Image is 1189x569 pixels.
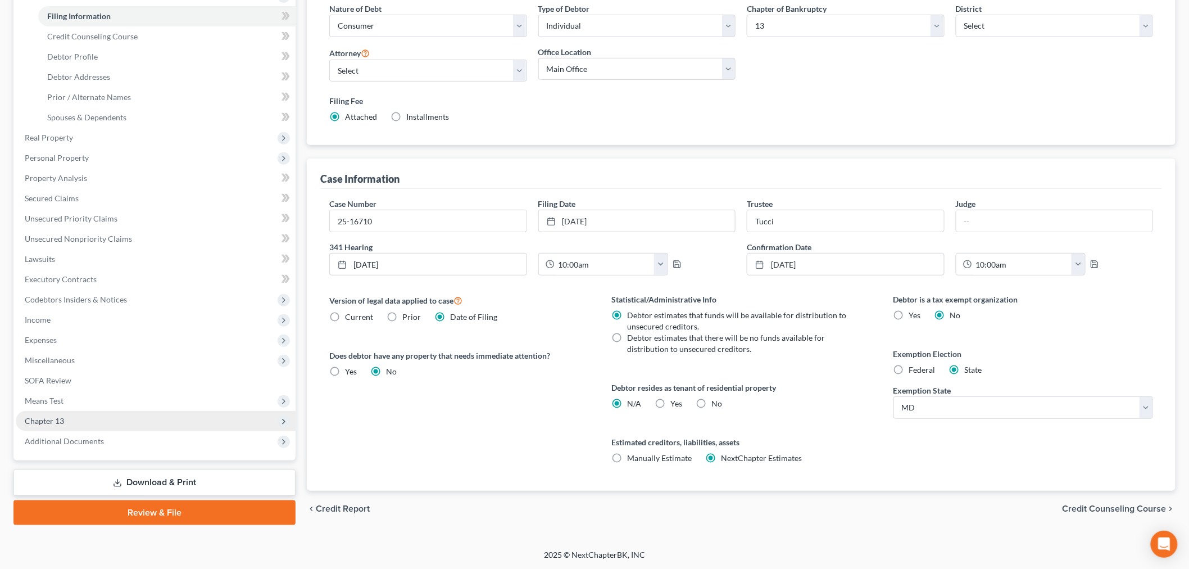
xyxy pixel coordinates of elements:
[611,436,871,448] label: Estimated creditors, liabilities, assets
[25,173,87,183] span: Property Analysis
[893,385,951,396] label: Exemption State
[345,112,377,121] span: Attached
[741,241,1159,253] label: Confirmation Date
[25,234,132,243] span: Unsecured Nonpriority Claims
[38,6,296,26] a: Filing Information
[329,293,589,307] label: Version of legal data applied to case
[721,453,802,463] span: NextChapter Estimates
[25,254,55,264] span: Lawsuits
[1063,504,1176,513] button: Credit Counseling Course chevron_right
[25,274,97,284] span: Executory Contracts
[450,312,497,322] span: Date of Filing
[16,249,296,269] a: Lawsuits
[329,350,589,362] label: Does debtor have any property that needs immediate attention?
[627,333,825,354] span: Debtor estimates that there will be no funds available for distribution to unsecured creditors.
[345,367,357,376] span: Yes
[329,198,376,210] label: Case Number
[16,229,296,249] a: Unsecured Nonpriority Claims
[893,293,1153,305] label: Debtor is a tax exempt organization
[329,3,382,15] label: Nature of Debt
[950,310,961,320] span: No
[330,254,527,275] a: [DATE]
[611,293,871,305] label: Statistical/Administrative Info
[47,52,98,61] span: Debtor Profile
[25,153,89,162] span: Personal Property
[47,11,111,21] span: Filing Information
[25,355,75,365] span: Miscellaneous
[25,133,73,142] span: Real Property
[965,365,982,374] span: State
[670,399,682,408] span: Yes
[345,312,373,322] span: Current
[13,469,296,496] a: Download & Print
[329,95,1153,107] label: Filing Fee
[956,210,1153,232] input: --
[1151,531,1178,558] div: Open Intercom Messenger
[25,295,127,304] span: Codebtors Insiders & Notices
[307,504,316,513] i: chevron_left
[16,168,296,188] a: Property Analysis
[47,72,110,82] span: Debtor Addresses
[25,335,57,345] span: Expenses
[627,453,692,463] span: Manually Estimate
[320,172,400,186] div: Case Information
[747,210,944,232] input: --
[25,396,63,405] span: Means Test
[16,209,296,229] a: Unsecured Priority Claims
[38,26,296,47] a: Credit Counseling Course
[956,198,976,210] label: Judge
[25,193,79,203] span: Secured Claims
[747,3,827,15] label: Chapter of Bankruptcy
[16,269,296,290] a: Executory Contracts
[38,87,296,107] a: Prior / Alternate Names
[329,46,370,60] label: Attorney
[627,310,846,331] span: Debtor estimates that funds will be available for distribution to unsecured creditors.
[13,500,296,525] a: Review & File
[893,348,1153,360] label: Exemption Election
[1063,504,1167,513] span: Credit Counseling Course
[38,67,296,87] a: Debtor Addresses
[330,210,527,232] input: Enter case number...
[972,254,1073,275] input: -- : --
[711,399,722,408] span: No
[316,504,370,513] span: Credit Report
[38,47,296,67] a: Debtor Profile
[538,46,592,58] label: Office Location
[16,188,296,209] a: Secured Claims
[25,436,104,446] span: Additional Documents
[747,254,944,275] a: [DATE]
[25,214,117,223] span: Unsecured Priority Claims
[324,241,741,253] label: 341 Hearing
[555,254,655,275] input: -- : --
[307,504,370,513] button: chevron_left Credit Report
[909,365,936,374] span: Federal
[402,312,421,322] span: Prior
[956,3,982,15] label: District
[539,210,736,232] a: [DATE]
[38,107,296,128] a: Spouses & Dependents
[386,367,397,376] span: No
[25,315,51,324] span: Income
[16,371,296,391] a: SOFA Review
[747,198,773,210] label: Trustee
[611,382,871,394] label: Debtor resides as tenant of residential property
[47,112,126,122] span: Spouses & Dependents
[406,112,449,121] span: Installments
[47,31,138,41] span: Credit Counseling Course
[25,416,64,426] span: Chapter 13
[1167,504,1176,513] i: chevron_right
[538,3,590,15] label: Type of Debtor
[538,198,576,210] label: Filing Date
[909,310,921,320] span: Yes
[47,92,131,102] span: Prior / Alternate Names
[627,399,641,408] span: N/A
[25,376,71,385] span: SOFA Review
